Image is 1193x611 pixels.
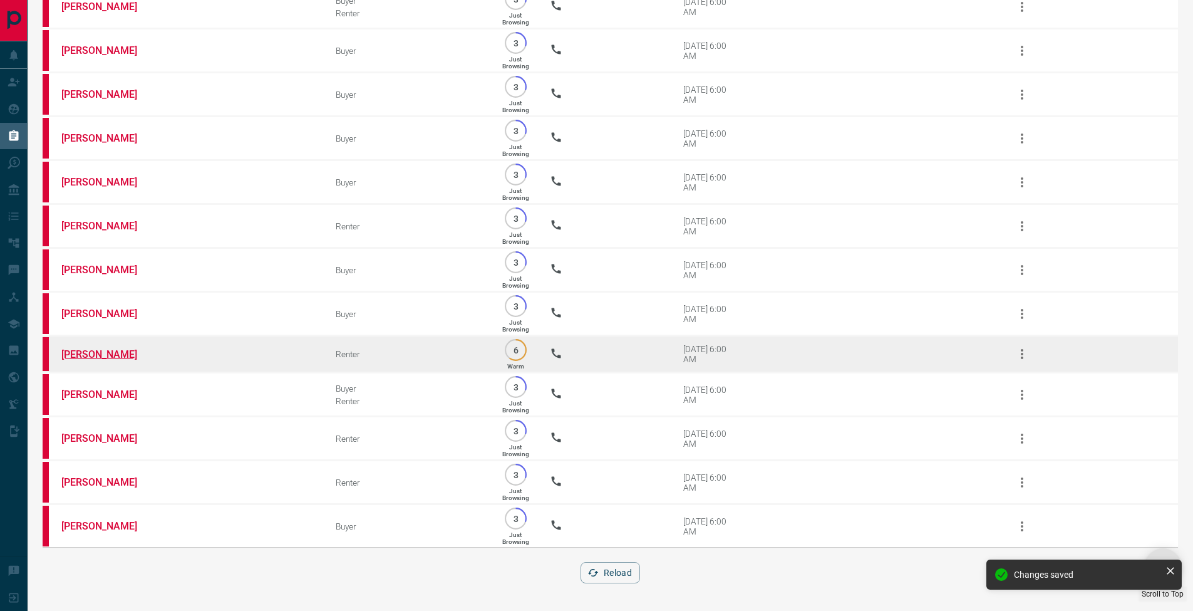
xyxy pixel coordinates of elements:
[336,221,482,231] div: Renter
[683,473,736,493] div: [DATE] 6:00 AM
[683,216,736,236] div: [DATE] 6:00 AM
[507,363,524,370] p: Warm
[61,264,155,276] a: [PERSON_NAME]
[502,100,529,113] p: Just Browsing
[43,337,49,371] div: property.ca
[511,82,520,91] p: 3
[336,349,482,359] div: Renter
[336,90,482,100] div: Buyer
[336,177,482,187] div: Buyer
[61,44,155,56] a: [PERSON_NAME]
[43,162,49,202] div: property.ca
[511,426,520,436] p: 3
[511,382,520,392] p: 3
[61,220,155,232] a: [PERSON_NAME]
[336,478,482,488] div: Renter
[502,187,529,201] p: Just Browsing
[61,476,155,488] a: [PERSON_NAME]
[511,345,520,355] p: 6
[43,206,49,246] div: property.ca
[502,144,529,157] p: Just Browsing
[43,293,49,334] div: property.ca
[683,429,736,449] div: [DATE] 6:00 AM
[511,214,520,223] p: 3
[61,432,155,444] a: [PERSON_NAME]
[511,258,520,267] p: 3
[61,389,155,400] a: [PERSON_NAME]
[43,249,49,290] div: property.ca
[336,8,482,18] div: Renter
[683,128,736,149] div: [DATE] 6:00 AM
[683,344,736,364] div: [DATE] 6:00 AM
[61,88,155,100] a: [PERSON_NAME]
[61,520,155,532] a: [PERSON_NAME]
[683,385,736,405] div: [DATE] 6:00 AM
[336,309,482,319] div: Buyer
[502,56,529,70] p: Just Browsing
[511,126,520,135] p: 3
[43,374,49,415] div: property.ca
[43,418,49,459] div: property.ca
[511,170,520,179] p: 3
[336,384,482,394] div: Buyer
[43,118,49,159] div: property.ca
[43,30,49,71] div: property.ca
[502,444,529,457] p: Just Browsing
[502,531,529,545] p: Just Browsing
[336,265,482,275] div: Buyer
[683,172,736,192] div: [DATE] 6:00 AM
[502,275,529,289] p: Just Browsing
[683,41,736,61] div: [DATE] 6:00 AM
[61,1,155,13] a: [PERSON_NAME]
[581,562,640,583] button: Reload
[502,12,529,26] p: Just Browsing
[511,470,520,479] p: 3
[61,176,155,188] a: [PERSON_NAME]
[683,304,736,324] div: [DATE] 6:00 AM
[683,260,736,280] div: [DATE] 6:00 AM
[683,85,736,105] div: [DATE] 6:00 AM
[43,506,49,546] div: property.ca
[61,348,155,360] a: [PERSON_NAME]
[511,301,520,311] p: 3
[336,133,482,144] div: Buyer
[511,514,520,523] p: 3
[1014,570,1160,580] div: Changes saved
[336,434,482,444] div: Renter
[502,319,529,333] p: Just Browsing
[502,400,529,414] p: Just Browsing
[336,46,482,56] div: Buyer
[502,231,529,245] p: Just Browsing
[336,396,482,406] div: Renter
[61,132,155,144] a: [PERSON_NAME]
[43,462,49,503] div: property.ca
[511,38,520,48] p: 3
[683,516,736,536] div: [DATE] 6:00 AM
[336,521,482,531] div: Buyer
[43,74,49,115] div: property.ca
[61,308,155,320] a: [PERSON_NAME]
[502,488,529,501] p: Just Browsing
